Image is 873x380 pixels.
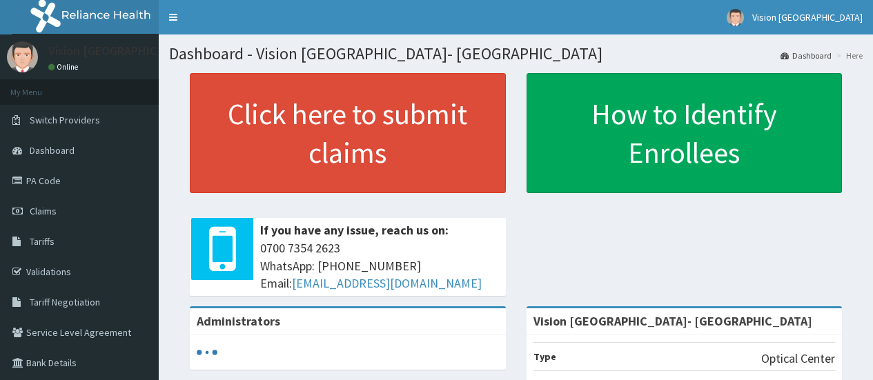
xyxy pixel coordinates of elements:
[292,275,482,291] a: [EMAIL_ADDRESS][DOMAIN_NAME]
[533,350,556,363] b: Type
[752,11,863,23] span: Vision [GEOGRAPHIC_DATA]
[833,50,863,61] li: Here
[781,50,832,61] a: Dashboard
[48,45,197,57] p: Vision [GEOGRAPHIC_DATA]
[727,9,744,26] img: User Image
[190,73,506,193] a: Click here to submit claims
[30,144,75,157] span: Dashboard
[48,62,81,72] a: Online
[30,205,57,217] span: Claims
[30,114,100,126] span: Switch Providers
[7,41,38,72] img: User Image
[30,235,55,248] span: Tariffs
[169,45,863,63] h1: Dashboard - Vision [GEOGRAPHIC_DATA]- [GEOGRAPHIC_DATA]
[761,350,835,368] p: Optical Center
[197,342,217,363] svg: audio-loading
[533,313,812,329] strong: Vision [GEOGRAPHIC_DATA]- [GEOGRAPHIC_DATA]
[30,296,100,308] span: Tariff Negotiation
[197,313,280,329] b: Administrators
[260,239,499,292] span: 0700 7354 2623 WhatsApp: [PHONE_NUMBER] Email:
[527,73,843,193] a: How to Identify Enrollees
[260,222,449,238] b: If you have any issue, reach us on:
